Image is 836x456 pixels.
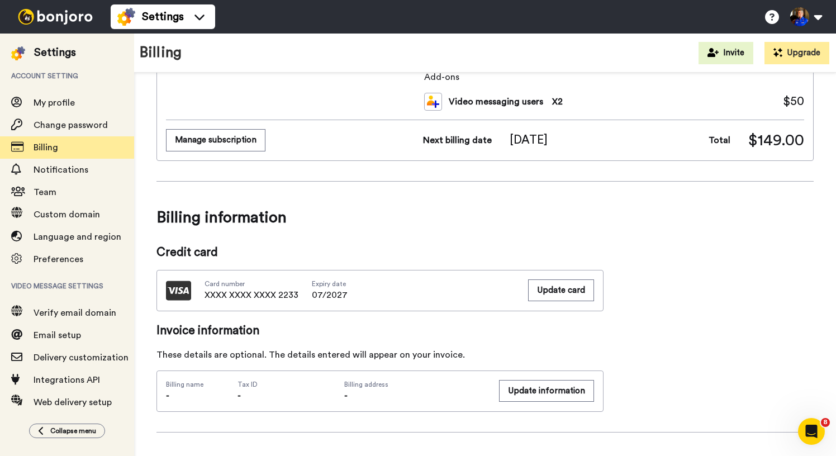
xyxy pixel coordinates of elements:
[423,134,492,147] span: Next billing date
[156,202,814,233] span: Billing information
[34,376,100,384] span: Integrations API
[34,188,56,197] span: Team
[34,308,116,317] span: Verify email domain
[34,143,58,152] span: Billing
[34,165,88,174] span: Notifications
[237,380,258,389] span: Tax ID
[510,132,548,149] span: [DATE]
[344,391,348,400] span: -
[798,418,825,445] iframe: Intercom live chat
[34,398,112,407] span: Web delivery setup
[50,426,96,435] span: Collapse menu
[34,255,83,264] span: Preferences
[34,210,100,219] span: Custom domain
[748,129,804,151] span: $149.00
[699,42,753,64] button: Invite
[156,348,604,362] div: These details are optional. The details entered will appear on your invoice.
[528,279,594,301] button: Update card
[140,45,182,61] h1: Billing
[13,9,97,25] img: bj-logo-header-white.svg
[156,322,604,339] span: Invoice information
[117,8,135,26] img: settings-colored.svg
[764,42,829,64] button: Upgrade
[312,279,348,288] span: Expiry date
[499,380,594,402] a: Update information
[34,353,129,362] span: Delivery customization
[34,232,121,241] span: Language and region
[29,424,105,438] button: Collapse menu
[205,288,298,302] span: XXXX XXXX XXXX 2233
[552,95,563,108] span: X 2
[166,129,265,151] button: Manage subscription
[424,93,442,111] img: team-members.svg
[424,70,804,84] span: Add-ons
[783,93,804,110] span: $ 50
[34,331,81,340] span: Email setup
[11,46,25,60] img: settings-colored.svg
[499,380,594,402] button: Update information
[821,418,830,427] span: 8
[34,121,108,130] span: Change password
[34,45,76,60] div: Settings
[166,391,169,400] span: -
[709,134,730,147] span: Total
[237,391,241,400] span: -
[205,279,298,288] span: Card number
[166,380,203,389] span: Billing name
[449,95,543,108] span: Video messaging users
[142,9,184,25] span: Settings
[156,244,604,261] span: Credit card
[344,380,487,389] span: Billing address
[34,98,75,107] span: My profile
[312,288,348,302] span: 07/2027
